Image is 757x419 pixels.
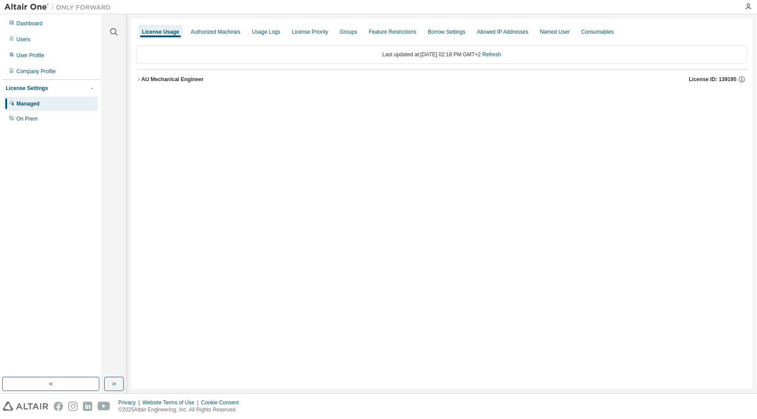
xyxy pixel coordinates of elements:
div: Website Terms of Use [142,399,201,406]
div: Privacy [118,399,142,406]
img: facebook.svg [54,402,63,411]
div: On Prem [16,115,38,122]
div: License Usage [142,28,179,35]
img: Altair One [4,3,115,12]
div: Borrow Settings [428,28,466,35]
div: User Profile [16,52,44,59]
div: Allowed IP Addresses [477,28,529,35]
div: Consumables [581,28,614,35]
img: instagram.svg [68,402,78,411]
img: linkedin.svg [83,402,92,411]
div: License Settings [6,85,48,92]
div: Users [16,36,30,43]
div: AU Mechanical Engineer [141,76,204,83]
div: Last updated at: [DATE] 02:18 PM GMT+2 [136,45,747,64]
span: License ID: 139195 [689,76,737,83]
div: Cookie Consent [201,399,244,406]
div: Feature Restrictions [369,28,416,35]
div: Authorized Machines [191,28,240,35]
div: Company Profile [16,68,56,75]
img: youtube.svg [98,402,110,411]
div: Usage Logs [252,28,280,35]
img: altair_logo.svg [3,402,48,411]
div: Managed [16,100,39,107]
p: © 2025 Altair Engineering, Inc. All Rights Reserved. [118,406,244,414]
div: License Priority [292,28,328,35]
div: Groups [340,28,357,35]
a: Refresh [482,51,501,58]
div: Dashboard [16,20,43,27]
button: AU Mechanical EngineerLicense ID: 139195 [136,70,747,89]
div: Named User [540,28,569,35]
